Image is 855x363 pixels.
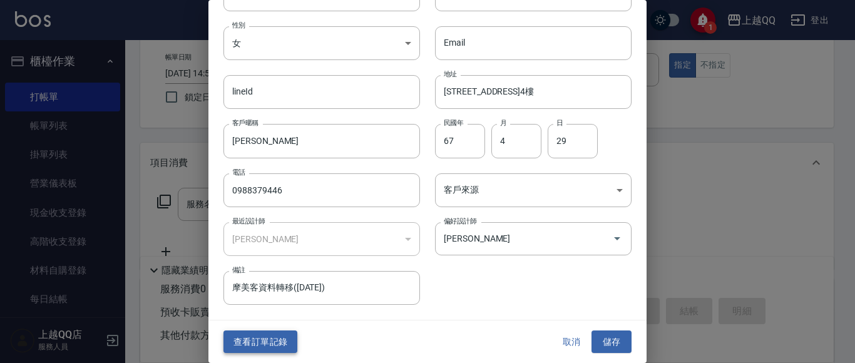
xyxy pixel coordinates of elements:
div: 女 [223,26,420,60]
button: Open [607,228,627,248]
div: [PERSON_NAME] [223,222,420,256]
label: 性別 [232,21,245,30]
label: 電話 [232,168,245,177]
label: 偏好設計師 [444,217,476,226]
label: 最近設計師 [232,217,265,226]
label: 客戶暱稱 [232,118,259,128]
button: 查看訂單記錄 [223,330,297,354]
label: 日 [556,118,563,128]
button: 儲存 [591,330,632,354]
label: 月 [500,118,506,128]
label: 備註 [232,265,245,275]
label: 民國年 [444,118,463,128]
label: 地址 [444,69,457,79]
button: 取消 [551,330,591,354]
